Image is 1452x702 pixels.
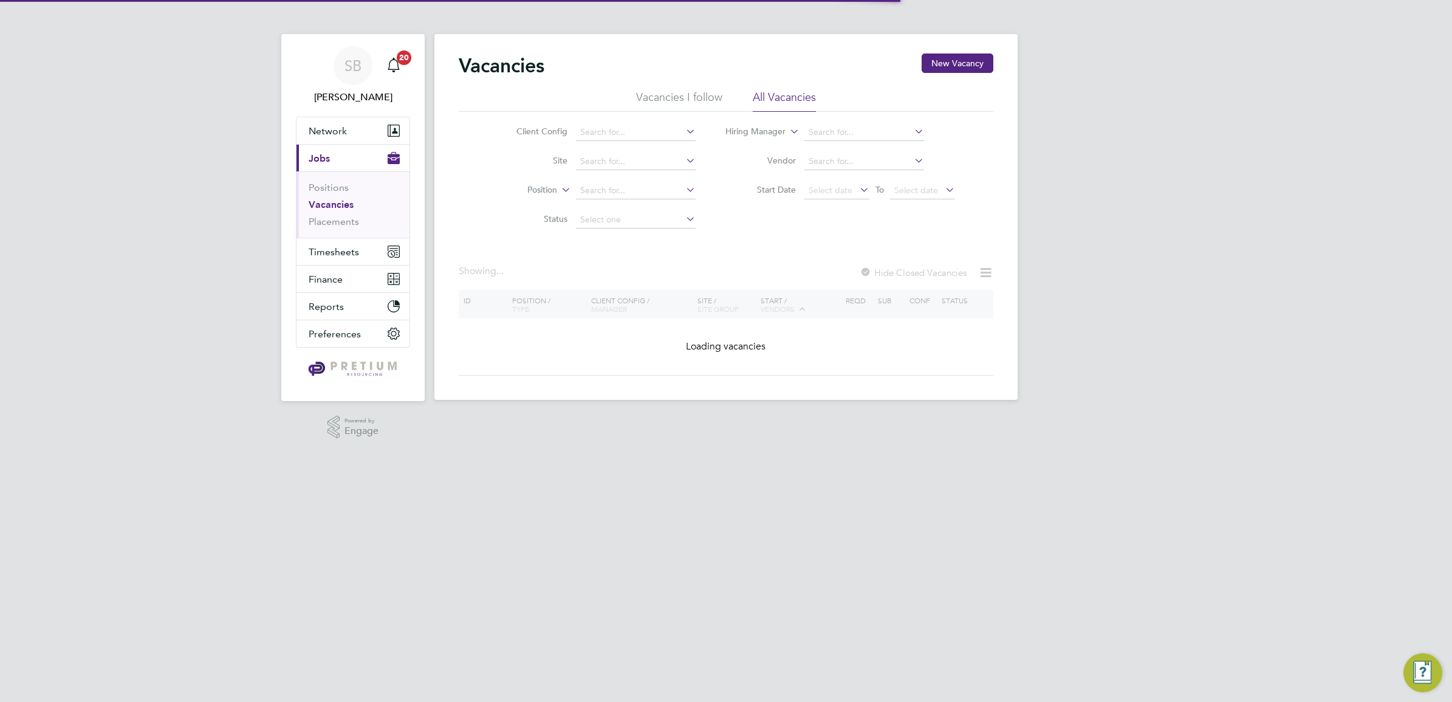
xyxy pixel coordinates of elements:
span: Engage [344,426,378,436]
span: Sasha Baird [296,90,410,105]
input: Select one [576,212,696,229]
label: Hiring Manager [716,126,786,138]
span: ... [496,265,504,277]
input: Search for... [576,153,696,170]
span: 20 [397,50,411,65]
label: Position [487,184,557,196]
div: Showing [459,265,506,278]
a: Go to home page [296,360,410,379]
button: Reports [296,293,409,320]
a: SB[PERSON_NAME] [296,46,410,105]
a: Positions [309,182,349,193]
a: 20 [382,46,406,85]
input: Search for... [804,153,924,170]
nav: Main navigation [281,34,425,401]
span: SB [344,58,361,74]
span: Jobs [309,153,330,164]
h2: Vacancies [459,53,544,78]
button: Jobs [296,145,409,171]
input: Search for... [804,124,924,141]
a: Vacancies [309,199,354,210]
label: Start Date [726,184,796,195]
span: Reports [309,301,344,312]
span: To [872,182,888,198]
li: Vacancies I follow [636,90,722,112]
span: Select date [894,185,938,196]
button: Timesheets [296,238,409,265]
a: Powered byEngage [327,416,379,439]
input: Search for... [576,124,696,141]
label: Hide Closed Vacancies [860,267,967,278]
span: Preferences [309,328,361,340]
button: Engage Resource Center [1403,653,1442,692]
label: Site [498,155,567,166]
span: Select date [809,185,852,196]
button: Preferences [296,320,409,347]
div: Jobs [296,171,409,238]
label: Client Config [498,126,567,137]
input: Search for... [576,182,696,199]
span: Finance [309,274,343,285]
span: Timesheets [309,246,359,258]
label: Vendor [726,155,796,166]
span: Network [309,125,347,137]
button: Network [296,117,409,144]
span: Powered by [344,416,378,426]
button: New Vacancy [922,53,993,73]
img: pretium-logo-retina.png [305,360,400,379]
a: Placements [309,216,359,227]
li: All Vacancies [753,90,816,112]
button: Finance [296,266,409,292]
label: Status [498,213,567,224]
